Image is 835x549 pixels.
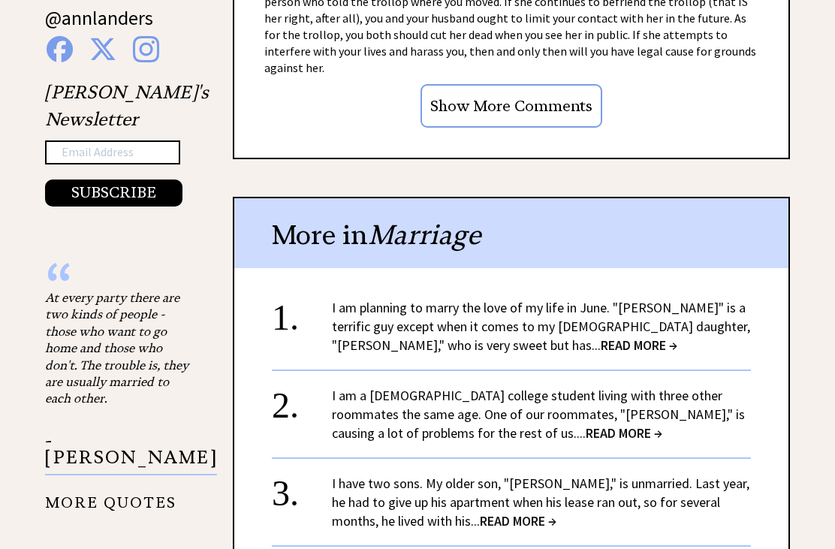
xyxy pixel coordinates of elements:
[234,198,788,268] div: More in
[45,289,195,407] div: At every party there are two kinds of people - those who want to go home and those who don't. The...
[47,36,73,62] img: facebook%20blue.png
[45,140,180,164] input: Email Address
[368,218,481,252] span: Marriage
[45,433,217,475] p: - [PERSON_NAME]
[332,387,745,442] a: I am a [DEMOGRAPHIC_DATA] college student living with three other roommates the same age. One of ...
[332,299,750,354] a: I am planning to marry the love of my life in June. "[PERSON_NAME]" is a terrific guy except when...
[133,36,159,62] img: instagram%20blue.png
[586,424,662,442] span: READ MORE →
[45,482,176,511] a: MORE QUOTES
[421,84,602,128] input: Show More Comments
[480,512,556,529] span: READ MORE →
[332,475,749,529] a: I have two sons. My older son, "[PERSON_NAME]," is unmarried. Last year, he had to give up his ap...
[45,5,153,45] a: @annlanders
[89,36,116,62] img: x%20blue.png
[45,79,209,207] div: [PERSON_NAME]'s Newsletter
[601,336,677,354] span: READ MORE →
[45,179,182,207] button: SUBSCRIBE
[272,386,332,414] div: 2.
[272,474,332,502] div: 3.
[272,298,332,326] div: 1.
[45,274,195,289] div: “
